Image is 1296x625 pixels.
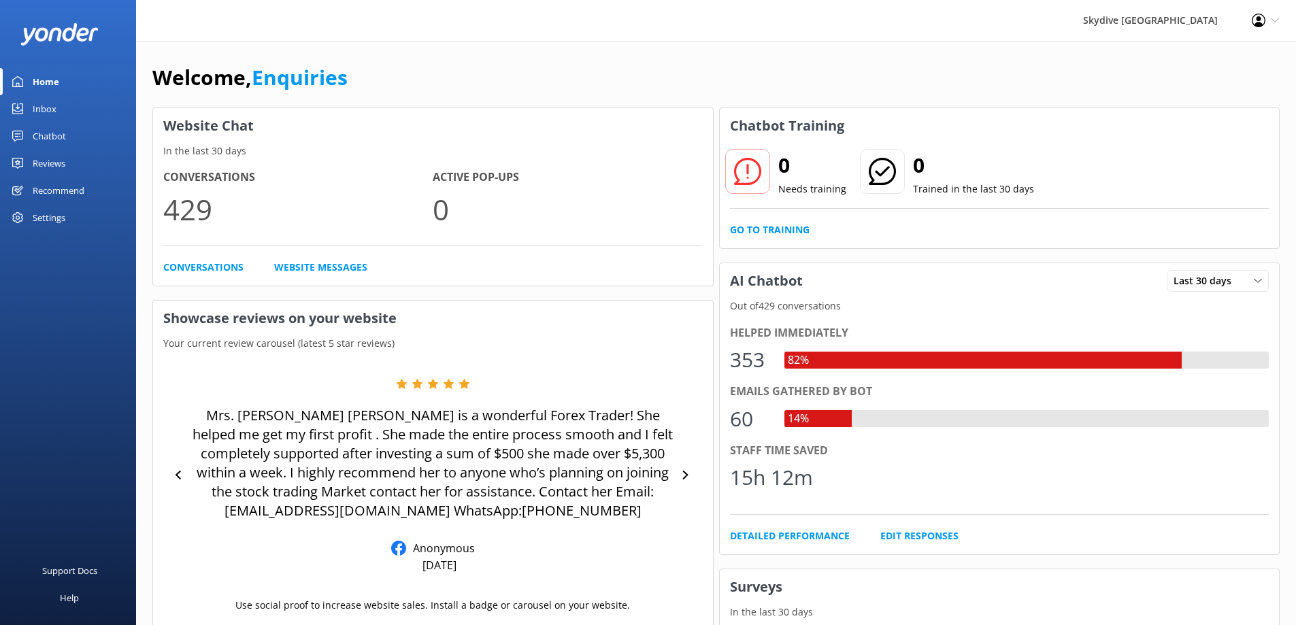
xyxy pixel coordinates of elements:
h2: 0 [913,149,1034,182]
h3: Website Chat [153,108,713,143]
div: Help [60,584,79,611]
p: 0 [433,186,702,232]
p: In the last 30 days [720,605,1280,620]
h3: AI Chatbot [720,263,813,299]
div: 60 [730,403,771,435]
span: Last 30 days [1174,273,1240,288]
div: Reviews [33,150,65,177]
p: Use social proof to increase website sales. Install a badge or carousel on your website. [235,598,630,613]
div: Support Docs [42,557,97,584]
h4: Conversations [163,169,433,186]
p: Trained in the last 30 days [913,182,1034,197]
div: Inbox [33,95,56,122]
img: yonder-white-logo.png [20,23,99,46]
div: Helped immediately [730,324,1269,342]
h3: Surveys [720,569,1280,605]
p: 429 [163,186,433,232]
h3: Chatbot Training [720,108,854,143]
p: [DATE] [422,558,456,573]
a: Detailed Performance [730,528,850,543]
h4: Active Pop-ups [433,169,702,186]
p: Needs training [778,182,846,197]
div: Staff time saved [730,442,1269,460]
div: Settings [33,204,65,231]
h2: 0 [778,149,846,182]
p: Out of 429 conversations [720,299,1280,314]
div: Home [33,68,59,95]
a: Enquiries [252,63,348,91]
div: 14% [784,410,812,428]
div: 82% [784,352,812,369]
p: Anonymous [406,541,475,556]
p: Your current review carousel (latest 5 star reviews) [153,336,713,351]
h3: Showcase reviews on your website [153,301,713,336]
img: Facebook Reviews [391,541,406,556]
h1: Welcome, [152,61,348,94]
p: In the last 30 days [153,143,713,158]
p: Mrs. [PERSON_NAME] [PERSON_NAME] is a wonderful Forex Trader! She helped me get my first profit .... [190,406,676,520]
div: Chatbot [33,122,66,150]
a: Edit Responses [880,528,959,543]
a: Conversations [163,260,244,275]
a: Website Messages [274,260,367,275]
a: Go to Training [730,222,810,237]
div: Emails gathered by bot [730,383,1269,401]
div: Recommend [33,177,84,204]
div: 15h 12m [730,461,813,494]
div: 353 [730,343,771,376]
